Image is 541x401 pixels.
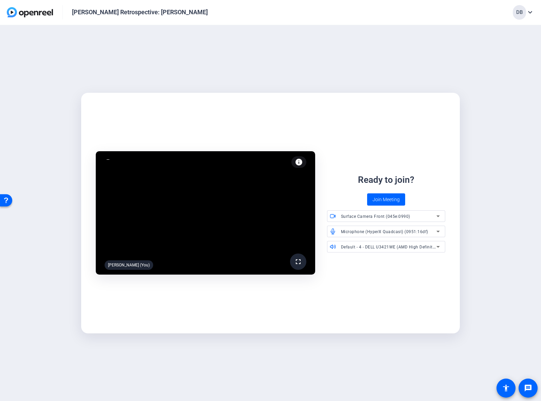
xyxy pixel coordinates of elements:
[295,158,303,166] mat-icon: info
[72,8,208,16] div: [PERSON_NAME] Retrospective: [PERSON_NAME]
[502,384,510,392] mat-icon: accessibility
[341,214,410,219] span: Surface Camera Front (045e:0990)
[294,258,302,266] mat-icon: fullscreen
[358,173,414,187] div: Ready to join?
[373,196,400,203] span: Join Meeting
[105,260,153,270] div: [PERSON_NAME] (You)
[526,8,534,16] mat-icon: expand_more
[524,384,532,392] mat-icon: message
[341,229,428,234] span: Microphone (HyperX Quadcast) (0951:16df)
[7,7,53,17] img: OpenReel logo
[367,193,405,206] button: Join Meeting
[341,244,468,249] span: Default - 4 - DELL U3421WE (AMD High Definition Audio Device)
[513,5,526,20] div: DB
